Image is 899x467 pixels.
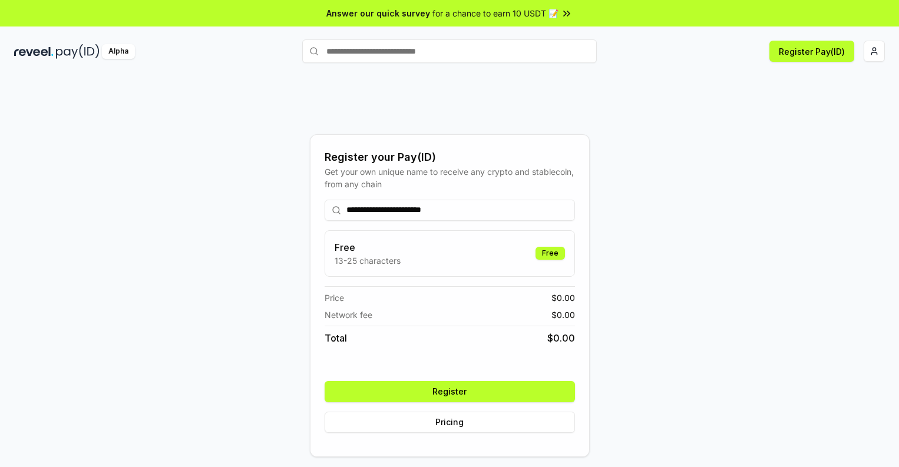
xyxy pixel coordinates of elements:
[14,44,54,59] img: reveel_dark
[102,44,135,59] div: Alpha
[432,7,558,19] span: for a chance to earn 10 USDT 📝
[56,44,100,59] img: pay_id
[551,309,575,321] span: $ 0.00
[325,292,344,304] span: Price
[551,292,575,304] span: $ 0.00
[325,412,575,433] button: Pricing
[325,149,575,165] div: Register your Pay(ID)
[335,254,401,267] p: 13-25 characters
[325,331,347,345] span: Total
[325,381,575,402] button: Register
[335,240,401,254] h3: Free
[325,165,575,190] div: Get your own unique name to receive any crypto and stablecoin, from any chain
[769,41,854,62] button: Register Pay(ID)
[536,247,565,260] div: Free
[547,331,575,345] span: $ 0.00
[326,7,430,19] span: Answer our quick survey
[325,309,372,321] span: Network fee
